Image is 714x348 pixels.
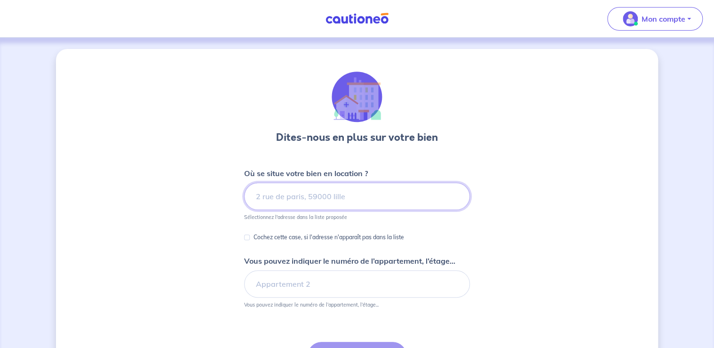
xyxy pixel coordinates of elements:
img: illu_account_valid_menu.svg [623,11,638,26]
input: Appartement 2 [244,270,470,298]
img: illu_houses.svg [332,72,382,122]
p: Où se situe votre bien en location ? [244,168,368,179]
p: Vous pouvez indiquer le numéro de l’appartement, l’étage... [244,255,455,267]
h3: Dites-nous en plus sur votre bien [276,130,438,145]
p: Vous pouvez indiquer le numéro de l’appartement, l’étage... [244,301,379,308]
p: Cochez cette case, si l'adresse n'apparaît pas dans la liste [254,232,404,243]
input: 2 rue de paris, 59000 lille [244,183,470,210]
button: illu_account_valid_menu.svgMon compte [607,7,703,31]
p: Sélectionnez l'adresse dans la liste proposée [244,214,347,220]
img: Cautioneo [322,13,392,24]
p: Mon compte [642,13,685,24]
